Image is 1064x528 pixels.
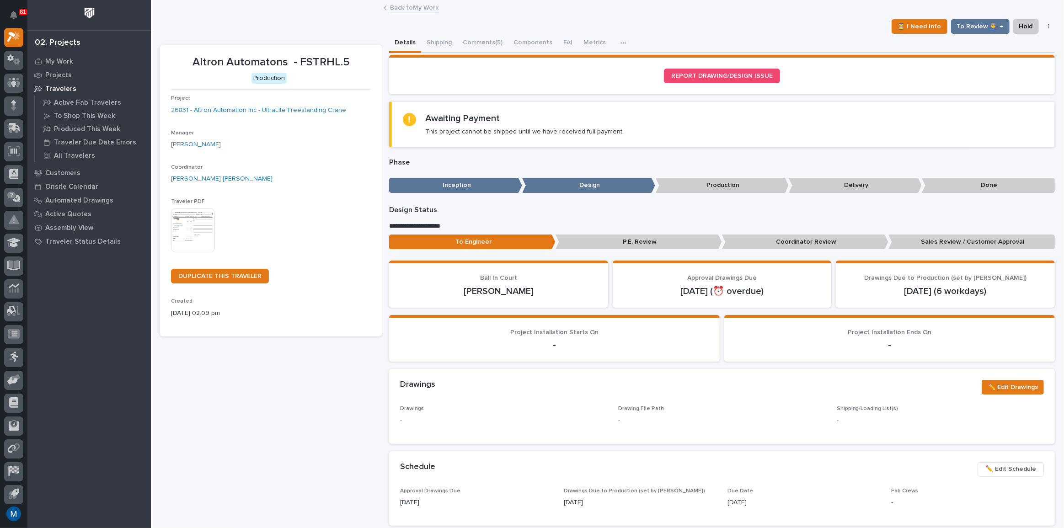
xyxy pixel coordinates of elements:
[556,235,722,250] p: P.E. Review
[35,109,151,122] a: To Shop This Week
[564,498,716,507] p: [DATE]
[35,136,151,149] a: Traveler Due Date Errors
[171,199,205,204] span: Traveler PDF
[171,174,273,184] a: [PERSON_NAME] [PERSON_NAME]
[400,286,597,297] p: [PERSON_NAME]
[671,73,773,79] span: REPORT DRAWING/DESIGN ISSUE
[45,238,121,246] p: Traveler Status Details
[171,130,194,136] span: Manager
[618,416,620,426] p: -
[45,58,73,66] p: My Work
[400,380,435,390] h2: Drawings
[508,34,558,53] button: Components
[27,193,151,207] a: Automated Drawings
[35,96,151,109] a: Active Fab Travelers
[45,71,72,80] p: Projects
[171,106,346,115] a: 26831 - Altron Automation Inc - UltraLite Freestanding Crane
[1019,21,1033,32] span: Hold
[400,406,424,411] span: Drawings
[425,128,624,136] p: This project cannot be shipped until we have received full payment.
[664,69,780,83] a: REPORT DRAWING/DESIGN ISSUE
[35,38,80,48] div: 02. Projects
[54,139,136,147] p: Traveler Due Date Errors
[54,125,120,133] p: Produced This Week
[27,180,151,193] a: Onsite Calendar
[400,488,460,494] span: Approval Drawings Due
[35,123,151,135] a: Produced This Week
[45,224,93,232] p: Assembly View
[27,221,151,235] a: Assembly View
[390,2,439,12] a: Back toMy Work
[985,464,1036,475] span: ✏️ Edit Schedule
[727,498,880,507] p: [DATE]
[898,21,941,32] span: ⏳ I Need Info
[1013,19,1039,34] button: Hold
[171,309,371,318] p: [DATE] 02:09 pm
[171,269,269,283] a: DUPLICATE THIS TRAVELER
[922,178,1055,193] p: Done
[4,5,23,25] button: Notifications
[957,21,1004,32] span: To Review 👨‍🏭 →
[864,275,1027,281] span: Drawings Due to Production (set by [PERSON_NAME])
[847,286,1044,297] p: [DATE] (6 workdays)
[54,112,115,120] p: To Shop This Week
[45,210,91,219] p: Active Quotes
[178,273,262,279] span: DUPLICATE THIS TRAVELER
[848,329,931,336] span: Project Installation Ends On
[171,165,203,170] span: Coordinator
[27,166,151,180] a: Customers
[45,169,80,177] p: Customers
[400,498,553,507] p: [DATE]
[54,152,95,160] p: All Travelers
[982,380,1044,395] button: ✏️ Edit Drawings
[45,183,98,191] p: Onsite Calendar
[624,286,821,297] p: [DATE] (⏰ overdue)
[27,68,151,82] a: Projects
[837,406,898,411] span: Shipping/Loading List(s)
[81,5,98,21] img: Workspace Logo
[27,54,151,68] a: My Work
[35,149,151,162] a: All Travelers
[54,99,121,107] p: Active Fab Travelers
[892,19,947,34] button: ⏳ I Need Info
[988,382,1038,393] span: ✏️ Edit Drawings
[389,158,1055,167] p: Phase
[789,178,922,193] p: Delivery
[735,340,1044,351] p: -
[558,34,578,53] button: FAI
[11,11,23,26] div: Notifications81
[578,34,611,53] button: Metrics
[20,9,26,15] p: 81
[722,235,888,250] p: Coordinator Review
[389,178,522,193] p: Inception
[171,299,192,304] span: Created
[891,488,918,494] span: Fab Crews
[45,85,76,93] p: Travelers
[389,206,1055,214] p: Design Status
[27,82,151,96] a: Travelers
[618,406,664,411] span: Drawing File Path
[27,235,151,248] a: Traveler Status Details
[389,235,556,250] p: To Engineer
[687,275,757,281] span: Approval Drawings Due
[171,96,190,101] span: Project
[978,462,1044,477] button: ✏️ Edit Schedule
[389,34,421,53] button: Details
[951,19,1010,34] button: To Review 👨‍🏭 →
[888,235,1055,250] p: Sales Review / Customer Approval
[457,34,508,53] button: Comments (5)
[400,416,607,426] p: -
[171,56,371,69] p: Altron Automatons - FSTRHL.5
[400,340,709,351] p: -
[421,34,457,53] button: Shipping
[891,498,1044,507] p: -
[27,207,151,221] a: Active Quotes
[656,178,789,193] p: Production
[480,275,517,281] span: Ball In Court
[400,462,435,472] h2: Schedule
[171,140,221,149] a: [PERSON_NAME]
[45,197,113,205] p: Automated Drawings
[837,416,1044,426] p: -
[510,329,599,336] span: Project Installation Starts On
[4,504,23,523] button: users-avatar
